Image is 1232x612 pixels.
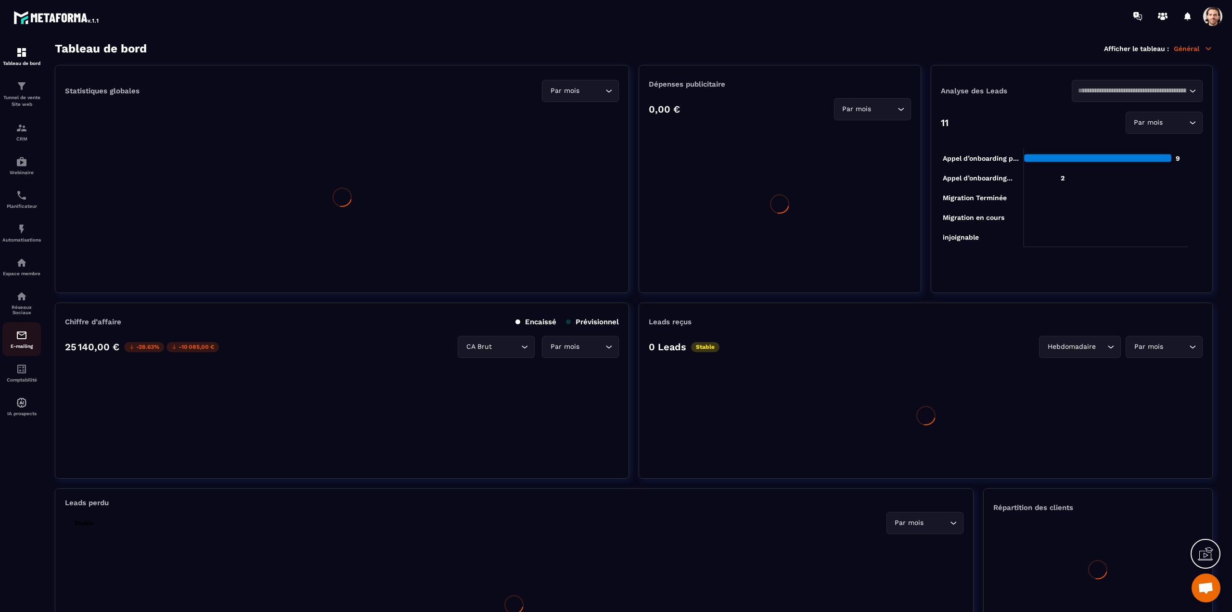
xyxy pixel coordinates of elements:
[542,336,619,358] div: Search for option
[1098,342,1105,352] input: Search for option
[16,257,27,268] img: automations
[1126,112,1203,134] div: Search for option
[1045,342,1098,352] span: Hebdomadaire
[124,342,164,352] p: -28.63%
[464,342,494,352] span: CA Brut
[649,318,692,326] p: Leads reçus
[515,318,556,326] p: Encaissé
[55,42,147,55] h3: Tableau de bord
[2,61,41,66] p: Tableau de bord
[548,342,581,352] span: Par mois
[2,216,41,250] a: automationsautomationsAutomatisations
[942,174,1012,182] tspan: Appel d’onboarding...
[65,87,140,95] p: Statistiques globales
[2,170,41,175] p: Webinaire
[886,512,963,534] div: Search for option
[649,341,686,353] p: 0 Leads
[65,498,109,507] p: Leads perdu
[840,104,873,115] span: Par mois
[873,104,895,115] input: Search for option
[2,182,41,216] a: schedulerschedulerPlanificateur
[2,73,41,115] a: formationformationTunnel de vente Site web
[2,377,41,382] p: Comptabilité
[167,342,219,352] p: -10 085,00 €
[494,342,519,352] input: Search for option
[458,336,535,358] div: Search for option
[2,356,41,390] a: accountantaccountantComptabilité
[942,194,1006,202] tspan: Migration Terminée
[2,344,41,349] p: E-mailing
[2,271,41,276] p: Espace membre
[16,330,27,341] img: email
[893,518,926,528] span: Par mois
[942,154,1018,163] tspan: Appel d’onboarding p...
[942,214,1004,222] tspan: Migration en cours
[16,80,27,92] img: formation
[16,190,27,201] img: scheduler
[1039,336,1121,358] div: Search for option
[16,122,27,134] img: formation
[2,39,41,73] a: formationformationTableau de bord
[542,80,619,102] div: Search for option
[2,283,41,322] a: social-networksocial-networkRéseaux Sociaux
[581,86,603,96] input: Search for option
[1078,86,1187,96] input: Search for option
[581,342,603,352] input: Search for option
[1174,44,1213,53] p: Général
[941,117,949,128] p: 11
[2,305,41,315] p: Réseaux Sociaux
[16,397,27,408] img: automations
[993,503,1203,512] p: Répartition des clients
[942,233,978,242] tspan: injoignable
[2,411,41,416] p: IA prospects
[1165,342,1187,352] input: Search for option
[1165,117,1187,128] input: Search for option
[2,149,41,182] a: automationsautomationsWebinaire
[2,115,41,149] a: formationformationCRM
[1126,336,1203,358] div: Search for option
[926,518,948,528] input: Search for option
[16,363,27,375] img: accountant
[1192,574,1220,602] div: Mở cuộc trò chuyện
[649,103,680,115] p: 0,00 €
[2,237,41,242] p: Automatisations
[2,322,41,356] a: emailemailE-mailing
[65,341,119,353] p: 25 140,00 €
[649,80,911,89] p: Dépenses publicitaire
[566,318,619,326] p: Prévisionnel
[70,518,98,528] p: Stable
[2,94,41,108] p: Tunnel de vente Site web
[834,98,911,120] div: Search for option
[16,291,27,302] img: social-network
[2,136,41,141] p: CRM
[548,86,581,96] span: Par mois
[16,223,27,235] img: automations
[13,9,100,26] img: logo
[16,156,27,167] img: automations
[16,47,27,58] img: formation
[1132,117,1165,128] span: Par mois
[691,342,719,352] p: Stable
[1072,80,1203,102] div: Search for option
[2,250,41,283] a: automationsautomationsEspace membre
[2,204,41,209] p: Planificateur
[941,87,1072,95] p: Analyse des Leads
[1104,45,1169,52] p: Afficher le tableau :
[1132,342,1165,352] span: Par mois
[65,318,121,326] p: Chiffre d’affaire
